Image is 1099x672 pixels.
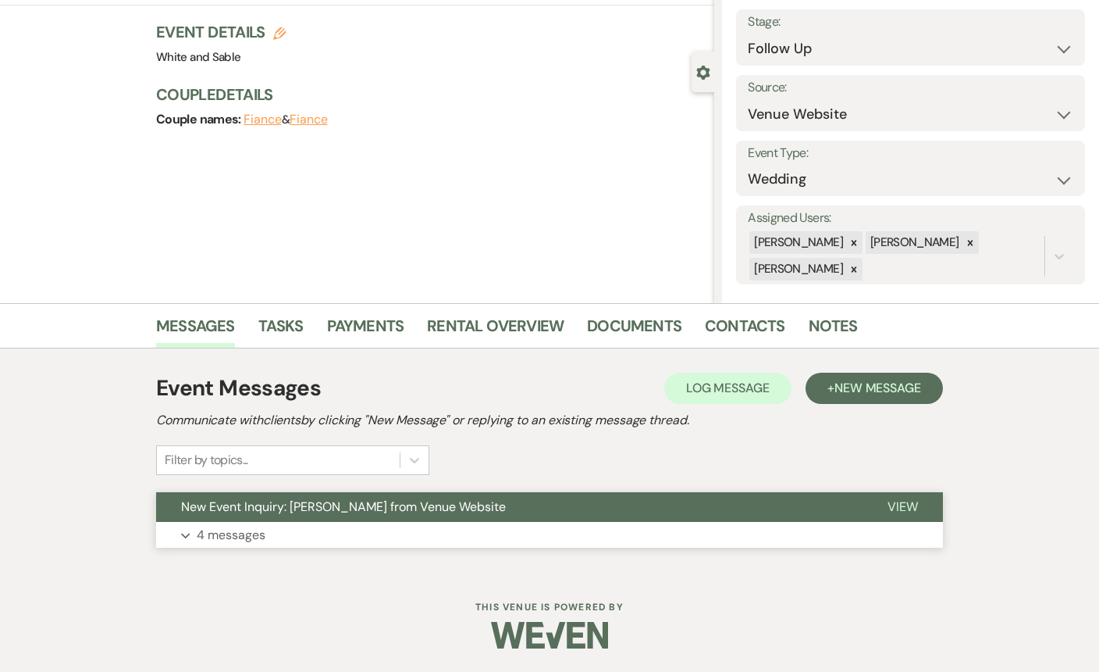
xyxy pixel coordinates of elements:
a: Contacts [705,313,785,348]
label: Event Type: [748,142,1073,165]
button: Fiance [290,113,328,126]
button: View [862,492,943,522]
button: New Event Inquiry: [PERSON_NAME] from Venue Website [156,492,862,522]
label: Assigned Users: [748,207,1073,230]
label: Source: [748,77,1073,99]
span: New Event Inquiry: [PERSON_NAME] from Venue Website [181,499,506,515]
span: Log Message [686,380,770,396]
img: Weven Logo [491,608,608,663]
div: [PERSON_NAME] [866,231,962,254]
span: View [887,499,918,515]
button: Fiance [244,113,282,126]
button: Log Message [664,373,791,404]
span: White and Sable [156,49,240,65]
button: Close lead details [696,64,710,79]
div: [PERSON_NAME] [749,231,845,254]
h3: Couple Details [156,84,699,105]
label: Stage: [748,11,1073,34]
a: Messages [156,313,235,348]
div: Filter by topics... [165,451,248,470]
button: 4 messages [156,522,943,549]
p: 4 messages [197,525,265,545]
div: [PERSON_NAME] [749,258,845,281]
span: Couple names: [156,111,244,127]
a: Rental Overview [427,313,564,348]
a: Payments [327,313,404,348]
a: Notes [809,313,858,348]
h1: Event Messages [156,372,321,405]
span: & [244,112,327,127]
button: +New Message [806,373,943,404]
a: Tasks [258,313,304,348]
a: Documents [587,313,681,348]
span: New Message [834,380,921,396]
h3: Event Details [156,21,286,43]
h2: Communicate with clients by clicking "New Message" or replying to an existing message thread. [156,411,943,430]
